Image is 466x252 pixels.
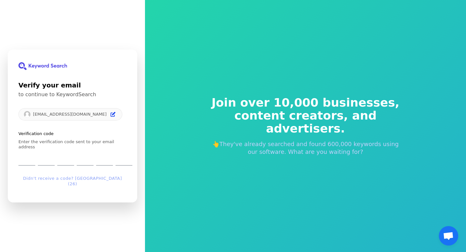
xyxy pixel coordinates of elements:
[18,139,127,150] p: Enter the verification code sent to your email address
[18,131,127,137] p: Verification code
[18,152,35,166] input: Enter verification code. Digit 1
[207,96,404,109] span: Join over 10,000 businesses,
[18,80,127,90] h1: Verify your email
[38,152,55,166] input: Digit 2
[18,62,67,70] img: KeywordSearch
[77,152,94,166] input: Digit 4
[207,140,404,156] p: 👆They've already searched and found 600,000 keywords using our software. What are you waiting for?
[33,112,106,117] p: [EMAIL_ADDRESS][DOMAIN_NAME]
[109,110,117,118] button: Edit
[96,152,113,166] input: Digit 5
[116,152,132,166] input: Digit 6
[439,226,458,246] a: Open chat
[18,91,127,98] p: to continue to KeywordSearch
[207,109,404,135] span: content creators, and advertisers.
[57,152,74,166] input: Digit 3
